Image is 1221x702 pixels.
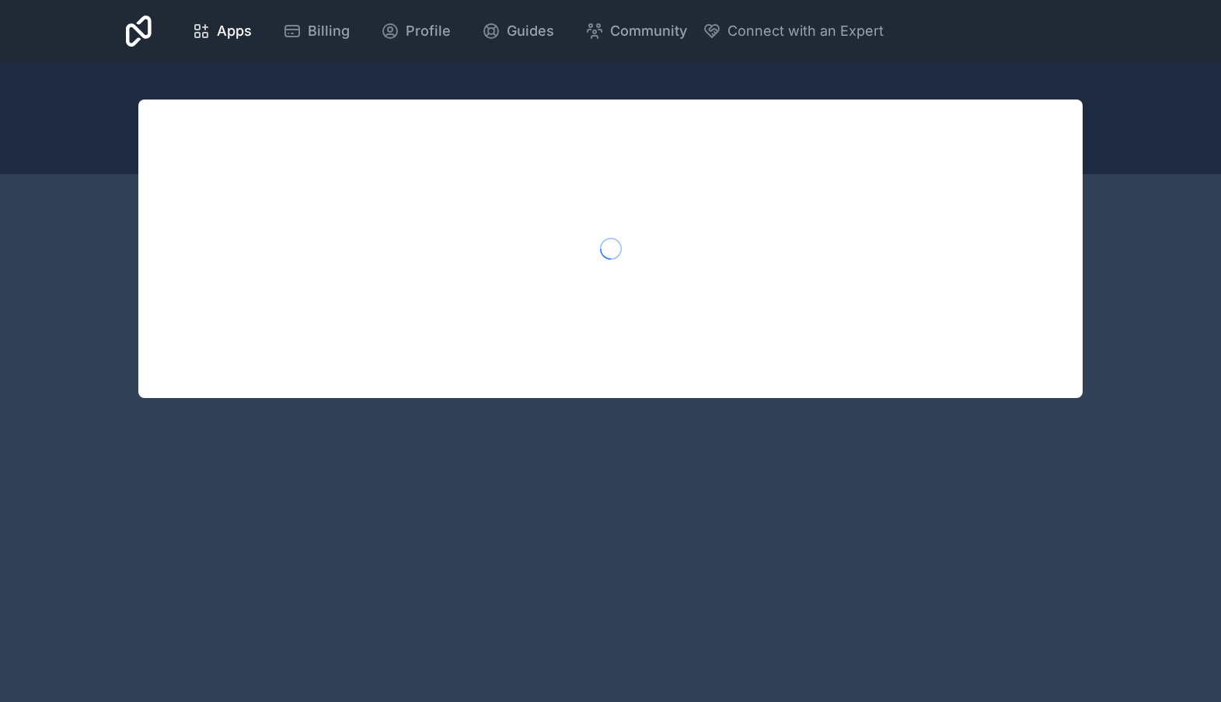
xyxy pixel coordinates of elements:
span: Billing [308,20,350,42]
a: Profile [368,14,463,48]
a: Apps [180,14,264,48]
span: Connect with an Expert [727,20,884,42]
a: Guides [469,14,567,48]
span: Apps [217,20,252,42]
a: Billing [270,14,362,48]
span: Community [610,20,687,42]
button: Connect with an Expert [703,20,884,42]
span: Profile [406,20,451,42]
a: Community [573,14,699,48]
span: Guides [507,20,554,42]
